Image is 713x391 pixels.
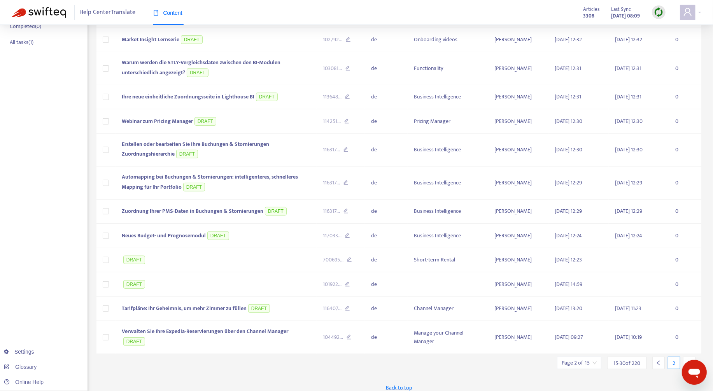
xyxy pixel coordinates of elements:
[615,231,642,240] span: [DATE] 12:24
[10,22,41,30] p: Completed ( 0 )
[365,52,408,85] td: de
[613,359,640,367] span: 15 - 30 of 220
[611,5,631,14] span: Last Sync
[194,117,216,126] span: DRAFT
[265,207,287,216] span: DRAFT
[323,280,342,289] span: 101922 ...
[365,321,408,354] td: de
[365,272,408,297] td: de
[555,145,582,154] span: [DATE] 12:30
[555,280,582,289] span: [DATE] 14:59
[669,200,701,224] td: 0
[555,35,582,44] span: [DATE] 12:32
[323,93,342,101] span: 113648 ...
[123,256,145,264] span: DRAFT
[4,364,37,370] a: Glossary
[323,179,340,187] span: 116317 ...
[555,92,581,101] span: [DATE] 12:31
[615,304,641,313] span: [DATE] 11:23
[122,140,269,159] span: Erstellen oder bearbeiten Sie Ihre Buchungen & Stornierungen Zuordnungshierarchie
[80,5,136,20] span: Help Center Translate
[176,150,198,158] span: DRAFT
[122,231,206,240] span: Neues Budget- und Prognosemodul
[153,10,182,16] span: Content
[365,224,408,248] td: de
[181,35,203,44] span: DRAFT
[669,52,701,85] td: 0
[669,85,701,110] td: 0
[323,256,343,264] span: 700695 ...
[408,200,488,224] td: Business Intelligence
[555,64,581,73] span: [DATE] 12:31
[365,248,408,273] td: de
[555,304,582,313] span: [DATE] 13:20
[122,35,179,44] span: Market Insight Lernserie
[256,93,278,101] span: DRAFT
[488,297,548,321] td: [PERSON_NAME]
[669,248,701,273] td: 0
[365,28,408,53] td: de
[365,134,408,167] td: de
[615,117,643,126] span: [DATE] 12:30
[615,178,642,187] span: [DATE] 12:29
[669,109,701,134] td: 0
[669,134,701,167] td: 0
[122,58,280,77] span: Warum werden die STLY-Vergleichsdaten zwischen den BI-Modulen unterschiedlich angezeigt?
[408,134,488,167] td: Business Intelligence
[408,321,488,354] td: Manage your Channel Manager
[488,200,548,224] td: [PERSON_NAME]
[669,321,701,354] td: 0
[408,28,488,53] td: Onboarding videos
[365,297,408,321] td: de
[555,178,582,187] span: [DATE] 12:29
[323,146,340,154] span: 116317 ...
[122,117,193,126] span: Webinar zum Pricing Manager
[583,5,600,14] span: Articles
[555,117,582,126] span: [DATE] 12:30
[615,64,641,73] span: [DATE] 12:31
[365,167,408,200] td: de
[668,357,680,369] div: 2
[615,207,642,216] span: [DATE] 12:29
[488,28,548,53] td: [PERSON_NAME]
[408,297,488,321] td: Channel Manager
[12,7,66,18] img: Swifteq
[323,333,343,342] span: 104492 ...
[365,85,408,110] td: de
[323,207,340,216] span: 116317 ...
[408,248,488,273] td: Short-term Rental
[365,109,408,134] td: de
[122,172,298,191] span: Automapping bei Buchungen & Stornierungen: intelligenteres, schnelleres Mapping für Ihr Portfolio
[408,52,488,85] td: Functionality
[669,28,701,53] td: 0
[122,304,247,313] span: Tarifpläne: Ihr Geheimnis, um mehr Zimmer zu füllen
[656,360,661,366] span: left
[488,224,548,248] td: [PERSON_NAME]
[682,360,707,385] iframe: Button to launch messaging window
[153,10,159,16] span: book
[323,117,341,126] span: 114251 ...
[408,167,488,200] td: Business Intelligence
[123,280,145,289] span: DRAFT
[122,207,263,216] span: Zuordnung Ihrer PMS-Daten in Buchungen & Stornierungen
[323,304,342,313] span: 116407 ...
[488,321,548,354] td: [PERSON_NAME]
[683,7,692,17] span: user
[122,92,254,101] span: Ihre neue einheitliche Zuordnungsseite in Lighthouse BI
[123,337,145,346] span: DRAFT
[583,12,595,20] strong: 3308
[615,92,641,101] span: [DATE] 12:31
[4,379,44,385] a: Online Help
[669,297,701,321] td: 0
[555,255,582,264] span: [DATE] 12:23
[323,231,342,240] span: 117033 ...
[488,272,548,297] td: [PERSON_NAME]
[488,167,548,200] td: [PERSON_NAME]
[669,272,701,297] td: 0
[488,85,548,110] td: [PERSON_NAME]
[488,109,548,134] td: [PERSON_NAME]
[187,68,208,77] span: DRAFT
[323,35,342,44] span: 102792 ...
[669,167,701,200] td: 0
[323,64,342,73] span: 103081 ...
